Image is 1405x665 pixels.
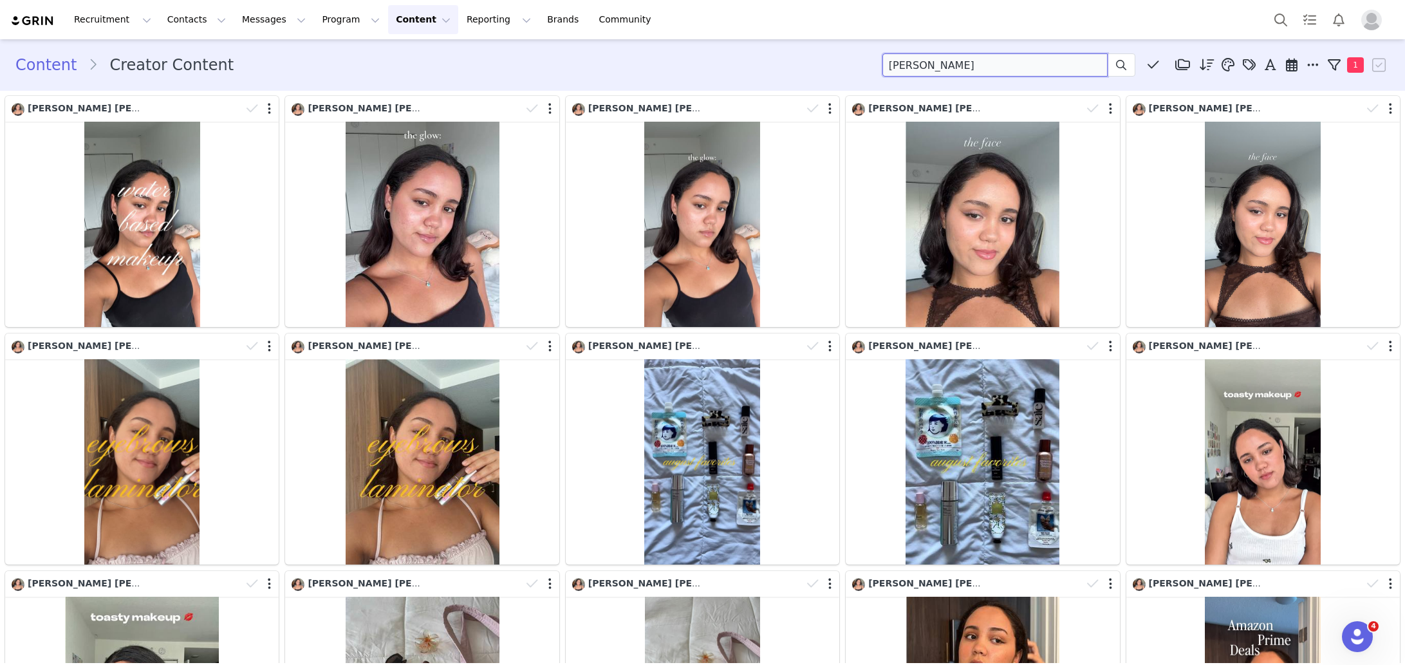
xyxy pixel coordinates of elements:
[12,341,24,353] img: 37849d07-aed7-4851-b8f9-cacf34bbf8c4.jpg
[852,103,865,116] img: 37849d07-aed7-4851-b8f9-cacf34bbf8c4.jpg
[1267,5,1295,34] button: Search
[12,578,24,591] img: 37849d07-aed7-4851-b8f9-cacf34bbf8c4.jpg
[66,5,159,34] button: Recruitment
[882,53,1108,77] input: Search labels, captions, # and @ tags
[588,578,759,588] span: [PERSON_NAME] [PERSON_NAME]
[234,5,313,34] button: Messages
[1354,10,1395,30] button: Profile
[591,5,665,34] a: Community
[28,103,198,113] span: [PERSON_NAME] [PERSON_NAME]
[1133,341,1146,353] img: 37849d07-aed7-4851-b8f9-cacf34bbf8c4.jpg
[1133,103,1146,116] img: 37849d07-aed7-4851-b8f9-cacf34bbf8c4.jpg
[388,5,458,34] button: Content
[572,578,585,591] img: 37849d07-aed7-4851-b8f9-cacf34bbf8c4.jpg
[539,5,590,34] a: Brands
[1149,103,1319,113] span: [PERSON_NAME] [PERSON_NAME]
[308,103,478,113] span: [PERSON_NAME] [PERSON_NAME]
[1324,55,1370,75] button: 1
[1133,578,1146,591] img: 37849d07-aed7-4851-b8f9-cacf34bbf8c4.jpg
[852,578,865,591] img: 37849d07-aed7-4851-b8f9-cacf34bbf8c4.jpg
[1296,5,1324,34] a: Tasks
[852,341,865,353] img: 37849d07-aed7-4851-b8f9-cacf34bbf8c4.jpg
[1347,57,1364,73] span: 1
[868,341,1039,351] span: [PERSON_NAME] [PERSON_NAME]
[1368,621,1379,632] span: 4
[572,103,585,116] img: 37849d07-aed7-4851-b8f9-cacf34bbf8c4.jpg
[15,53,88,77] a: Content
[12,103,24,116] img: 37849d07-aed7-4851-b8f9-cacf34bbf8c4.jpg
[292,103,304,116] img: 37849d07-aed7-4851-b8f9-cacf34bbf8c4.jpg
[868,578,1039,588] span: [PERSON_NAME] [PERSON_NAME]
[588,103,759,113] span: [PERSON_NAME] [PERSON_NAME]
[160,5,234,34] button: Contacts
[292,341,304,353] img: 37849d07-aed7-4851-b8f9-cacf34bbf8c4.jpg
[28,341,198,351] span: [PERSON_NAME] [PERSON_NAME]
[1325,5,1353,34] button: Notifications
[308,578,478,588] span: [PERSON_NAME] [PERSON_NAME]
[314,5,387,34] button: Program
[10,15,55,27] img: grin logo
[1342,621,1373,652] iframe: Intercom live chat
[459,5,539,34] button: Reporting
[292,578,304,591] img: 37849d07-aed7-4851-b8f9-cacf34bbf8c4.jpg
[28,578,198,588] span: [PERSON_NAME] [PERSON_NAME]
[1149,341,1319,351] span: [PERSON_NAME] [PERSON_NAME]
[588,341,759,351] span: [PERSON_NAME] [PERSON_NAME]
[572,341,585,353] img: 37849d07-aed7-4851-b8f9-cacf34bbf8c4.jpg
[868,103,1039,113] span: [PERSON_NAME] [PERSON_NAME]
[308,341,478,351] span: [PERSON_NAME] [PERSON_NAME]
[1361,10,1382,30] img: placeholder-profile.jpg
[1149,578,1319,588] span: [PERSON_NAME] [PERSON_NAME]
